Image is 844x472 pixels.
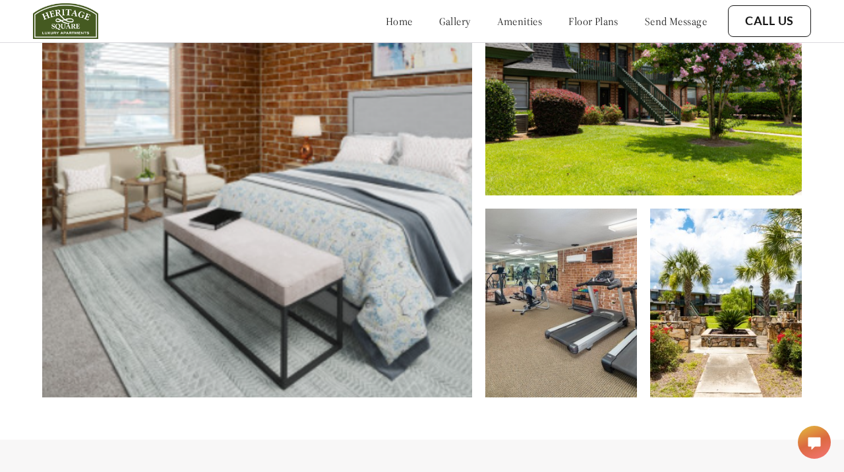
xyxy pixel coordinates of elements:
[33,3,98,39] img: Company logo
[728,5,811,37] button: Call Us
[439,15,471,28] a: gallery
[497,15,543,28] a: amenities
[645,15,707,28] a: send message
[568,15,618,28] a: floor plans
[386,15,413,28] a: home
[485,209,637,397] img: Alt text
[745,14,794,28] a: Call Us
[650,209,802,397] img: Alt text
